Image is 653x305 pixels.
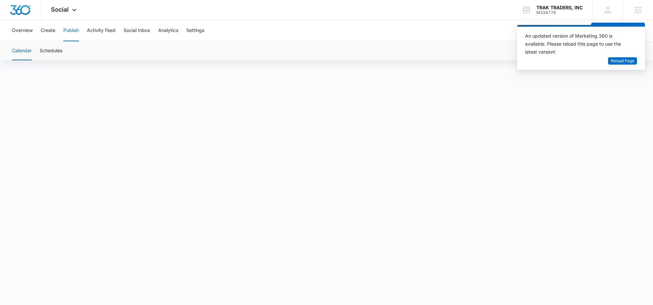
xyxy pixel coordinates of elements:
[12,42,32,60] button: Calendar
[536,10,583,15] div: account id
[87,20,116,41] button: Activity Feed
[158,20,178,41] button: Analytics
[12,20,33,41] button: Overview
[63,20,79,41] button: Publish
[41,20,55,41] button: Create
[591,23,645,39] button: Create a Post
[525,32,629,56] div: An updated version of Marketing 360 is available. Please reload this page to use the latest version!
[611,58,634,64] span: Reload Page
[40,42,62,60] button: Schedules
[608,57,637,65] button: Reload Page
[536,5,583,10] div: account name
[51,6,69,13] span: Social
[124,20,150,41] button: Social Inbox
[186,20,204,41] button: Settings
